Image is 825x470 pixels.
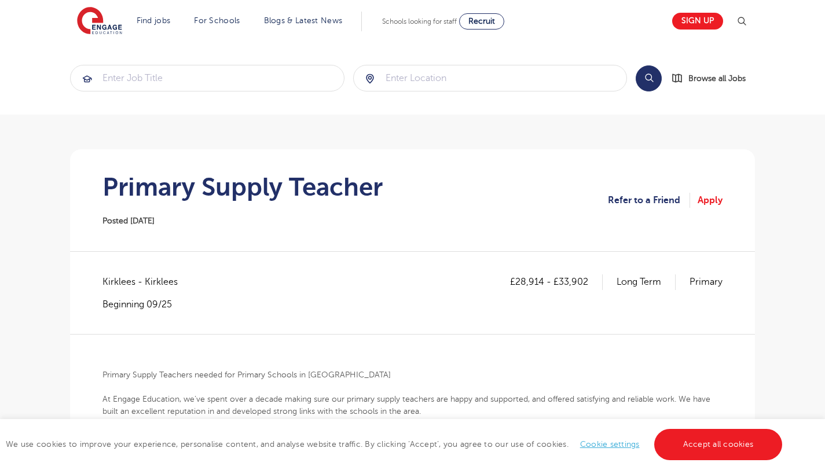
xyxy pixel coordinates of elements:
[194,16,240,25] a: For Schools
[688,72,746,85] span: Browse all Jobs
[468,17,495,25] span: Recruit
[102,216,155,225] span: Posted [DATE]
[102,370,391,379] b: Primary Supply Teachers needed for Primary Schools in [GEOGRAPHIC_DATA]
[671,72,755,85] a: Browse all Jobs
[608,193,690,208] a: Refer to a Friend
[353,65,628,91] div: Submit
[698,193,723,208] a: Apply
[382,17,457,25] span: Schools looking for staff
[6,440,785,449] span: We use cookies to improve your experience, personalise content, and analyse website traffic. By c...
[102,393,723,417] p: At Engage Education, we’ve spent over a decade making sure our primary supply teachers are happy ...
[102,172,383,201] h1: Primary Supply Teacher
[70,65,344,91] div: Submit
[264,16,343,25] a: Blogs & Latest News
[71,65,344,91] input: Submit
[617,274,676,289] p: Long Term
[654,429,783,460] a: Accept all cookies
[690,274,723,289] p: Primary
[102,298,189,311] p: Beginning 09/25
[77,7,122,36] img: Engage Education
[354,65,627,91] input: Submit
[636,65,662,91] button: Search
[510,274,603,289] p: £28,914 - £33,902
[102,274,189,289] span: Kirklees - Kirklees
[102,417,723,429] p: We are looking for some more fantastic primary supply teachers to increase the availability we ca...
[459,13,504,30] a: Recruit
[672,13,723,30] a: Sign up
[137,16,171,25] a: Find jobs
[580,440,640,449] a: Cookie settings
